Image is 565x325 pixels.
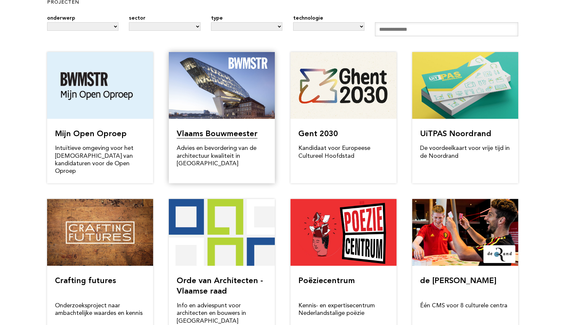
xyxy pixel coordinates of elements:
a: de [PERSON_NAME] [420,277,496,285]
label: sector [129,14,201,22]
label: onderwerp [47,14,119,22]
a: Gent 2030 [298,130,338,138]
a: Vlaams Bouwmeester [177,130,257,138]
a: Mijn Open Oproep [55,130,127,138]
a: UiTPAS Noordrand [420,130,491,138]
a: Poëziecentrum [298,277,355,285]
a: Crafting futures [55,277,116,285]
label: technologie [293,14,365,22]
a: Orde van Architecten - Vlaamse raad [177,277,263,295]
label: type [211,14,283,22]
